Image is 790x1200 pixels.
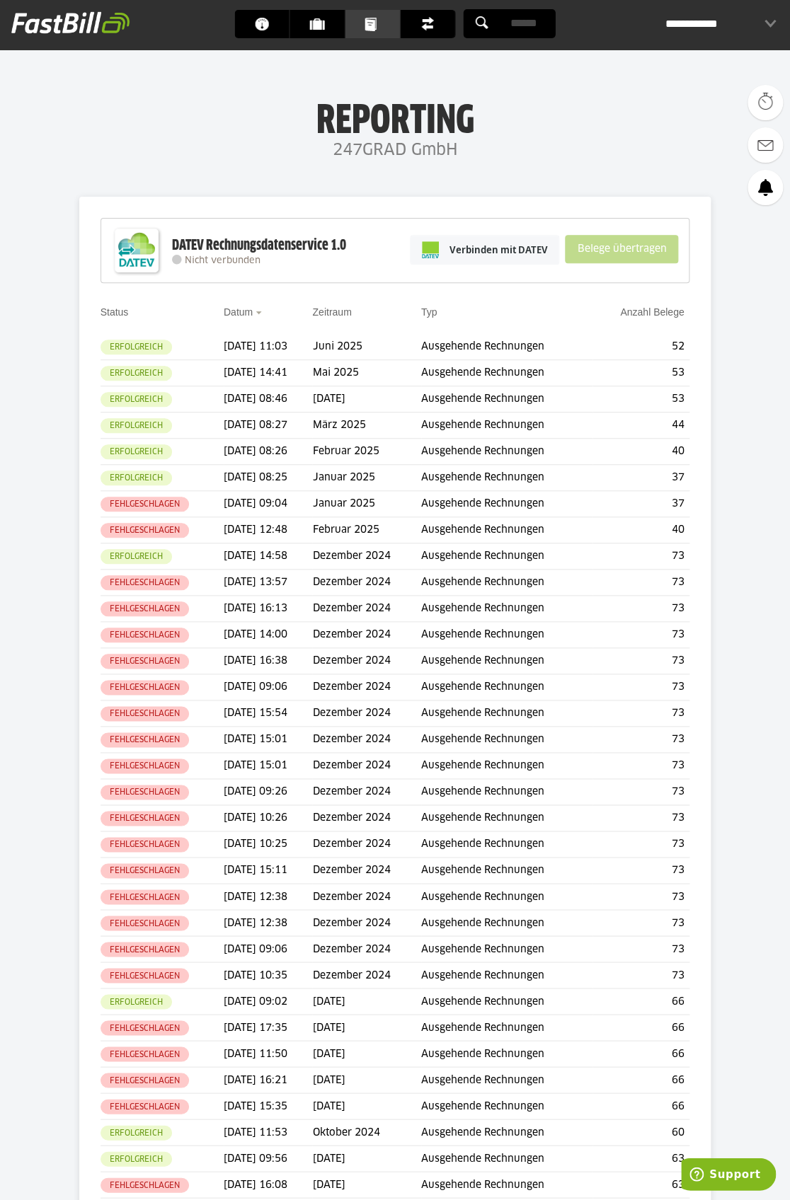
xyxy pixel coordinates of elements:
td: Ausgehende Rechnungen [421,622,593,648]
td: 73 [592,858,689,884]
td: Ausgehende Rechnungen [421,465,593,491]
td: 66 [592,988,689,1015]
sl-badge: Erfolgreich [101,1151,172,1166]
td: 73 [592,543,689,570]
sl-badge: Erfolgreich [101,994,172,1009]
td: [DATE] 09:06 [224,674,312,700]
td: Ausgehende Rechnungen [421,570,593,596]
td: Ausgehende Rechnungen [421,386,593,412]
img: sort_desc.gif [256,311,265,314]
td: 63 [592,1146,689,1172]
td: Ausgehende Rechnungen [421,779,593,805]
td: Ausgehende Rechnungen [421,753,593,779]
td: [DATE] 14:41 [224,360,312,386]
td: Dezember 2024 [312,858,420,884]
a: Status [101,306,129,318]
td: [DATE] 10:26 [224,805,312,831]
td: 73 [592,570,689,596]
td: [DATE] 15:11 [224,858,312,884]
td: [DATE] 08:27 [224,412,312,439]
td: [DATE] [312,1015,420,1041]
td: [DATE] 15:35 [224,1093,312,1119]
td: [DATE] 16:13 [224,596,312,622]
sl-badge: Fehlgeschlagen [101,601,189,616]
td: [DATE] 16:08 [224,1172,312,1198]
td: Ausgehende Rechnungen [421,700,593,727]
td: 40 [592,517,689,543]
td: [DATE] 12:38 [224,884,312,910]
td: Dezember 2024 [312,962,420,988]
sl-badge: Fehlgeschlagen [101,523,189,538]
td: [DATE] 12:38 [224,910,312,936]
td: [DATE] 09:04 [224,491,312,517]
a: Dokumente [345,10,400,38]
td: 73 [592,779,689,805]
sl-badge: Fehlgeschlagen [101,1020,189,1035]
td: 73 [592,700,689,727]
td: 40 [592,439,689,465]
td: Ausgehende Rechnungen [421,674,593,700]
td: Ausgehende Rechnungen [421,962,593,988]
td: 37 [592,491,689,517]
td: 66 [592,1015,689,1041]
td: Ausgehende Rechnungen [421,648,593,674]
td: Ausgehende Rechnungen [421,1119,593,1146]
td: [DATE] 14:58 [224,543,312,570]
sl-badge: Fehlgeschlagen [101,758,189,773]
td: Ausgehende Rechnungen [421,360,593,386]
sl-badge: Fehlgeschlagen [101,863,189,878]
td: Ausgehende Rechnungen [421,517,593,543]
sl-badge: Fehlgeschlagen [101,497,189,512]
td: [DATE] 08:26 [224,439,312,465]
td: [DATE] [312,1093,420,1119]
sl-badge: Fehlgeschlagen [101,916,189,930]
span: Dokumente [365,10,389,38]
td: [DATE] 08:46 [224,386,312,412]
td: 73 [592,910,689,936]
td: Januar 2025 [312,465,420,491]
td: Dezember 2024 [312,648,420,674]
td: Ausgehende Rechnungen [421,1015,593,1041]
td: 73 [592,936,689,962]
sl-badge: Fehlgeschlagen [101,837,189,852]
td: 66 [592,1041,689,1067]
td: 52 [592,334,689,360]
td: 44 [592,412,689,439]
td: 73 [592,831,689,858]
td: März 2025 [312,412,420,439]
td: [DATE] 09:56 [224,1146,312,1172]
sl-badge: Fehlgeschlagen [101,1046,189,1061]
td: Ausgehende Rechnungen [421,334,593,360]
td: Ausgehende Rechnungen [421,412,593,439]
td: Dezember 2024 [312,570,420,596]
td: Ausgehende Rechnungen [421,831,593,858]
td: Februar 2025 [312,517,420,543]
sl-badge: Fehlgeschlagen [101,575,189,590]
sl-badge: Fehlgeschlagen [101,1073,189,1087]
td: [DATE] 15:01 [224,753,312,779]
td: [DATE] [312,1067,420,1093]
td: 73 [592,884,689,910]
td: [DATE] 12:48 [224,517,312,543]
td: [DATE] 10:35 [224,962,312,988]
td: [DATE] 11:50 [224,1041,312,1067]
span: Kunden [310,10,333,38]
a: Anzahl Belege [620,306,684,318]
sl-badge: Fehlgeschlagen [101,706,189,721]
td: Ausgehende Rechnungen [421,910,593,936]
td: 73 [592,727,689,753]
sl-badge: Fehlgeschlagen [101,968,189,983]
h1: Reporting [142,100,648,137]
td: Ausgehende Rechnungen [421,1146,593,1172]
td: 53 [592,386,689,412]
img: pi-datev-logo-farbig-24.svg [422,241,439,258]
sl-badge: Erfolgreich [101,444,172,459]
td: Dezember 2024 [312,805,420,831]
td: Dezember 2024 [312,543,420,570]
td: [DATE] [312,988,420,1015]
td: [DATE] 11:03 [224,334,312,360]
sl-badge: Fehlgeschlagen [101,628,189,642]
td: [DATE] 14:00 [224,622,312,648]
sl-badge: Fehlgeschlagen [101,1177,189,1192]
